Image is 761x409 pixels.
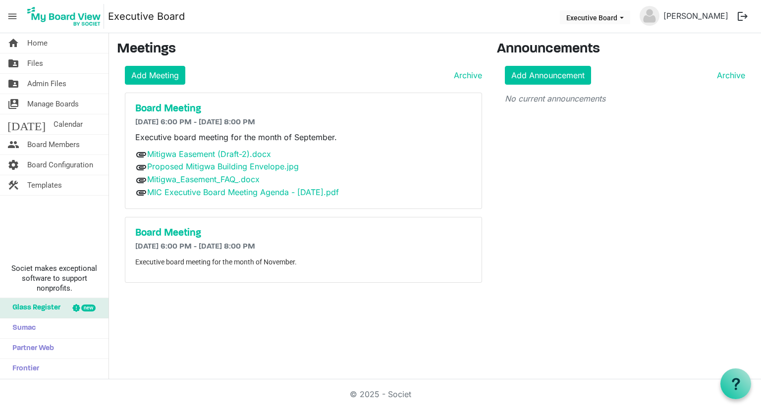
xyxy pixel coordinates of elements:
[27,74,66,94] span: Admin Files
[24,4,104,29] img: My Board View Logo
[4,263,104,293] span: Societ makes exceptional software to support nonprofits.
[27,33,48,53] span: Home
[7,298,60,318] span: Glass Register
[7,175,19,195] span: construction
[135,227,472,239] a: Board Meeting
[7,53,19,73] span: folder_shared
[27,135,80,154] span: Board Members
[497,41,754,58] h3: Announcements
[27,94,79,114] span: Manage Boards
[125,66,185,85] a: Add Meeting
[350,389,411,399] a: © 2025 - Societ
[135,161,147,173] span: attachment
[7,318,36,338] span: Sumac
[7,94,19,114] span: switch_account
[147,161,299,171] a: Proposed Mitigwa Building Envelope.jpg
[7,74,19,94] span: folder_shared
[117,41,482,58] h3: Meetings
[7,33,19,53] span: home
[135,149,147,160] span: attachment
[560,10,630,24] button: Executive Board dropdownbutton
[135,131,472,143] p: Executive board meeting for the month of September.
[147,149,271,159] a: Mitigwa Easement (Draft-2).docx
[7,114,46,134] span: [DATE]
[81,305,96,311] div: new
[147,187,339,197] a: MIC Executive Board Meeting Agenda - [DATE].pdf
[7,135,19,154] span: people
[27,155,93,175] span: Board Configuration
[7,155,19,175] span: settings
[135,174,147,186] span: attachment
[505,66,591,85] a: Add Announcement
[7,339,54,358] span: Partner Web
[450,69,482,81] a: Archive
[27,53,43,73] span: Files
[135,118,472,127] h6: [DATE] 6:00 PM - [DATE] 8:00 PM
[135,258,297,266] span: Executive board meeting for the month of November.
[3,7,22,26] span: menu
[7,359,39,379] span: Frontier
[108,6,185,26] a: Executive Board
[24,4,108,29] a: My Board View Logo
[54,114,83,134] span: Calendar
[505,93,746,104] p: No current announcements
[659,6,732,26] a: [PERSON_NAME]
[640,6,659,26] img: no-profile-picture.svg
[135,187,147,199] span: attachment
[732,6,753,27] button: logout
[135,242,472,252] h6: [DATE] 6:00 PM - [DATE] 8:00 PM
[147,174,260,184] a: Mitigwa_Easement_FAQ_.docx
[27,175,62,195] span: Templates
[713,69,745,81] a: Archive
[135,103,472,115] a: Board Meeting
